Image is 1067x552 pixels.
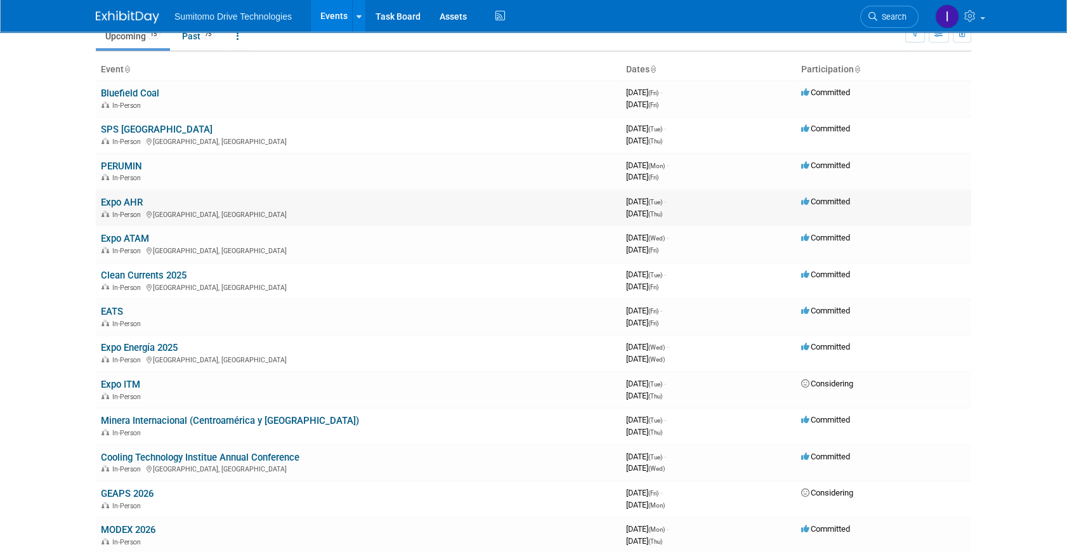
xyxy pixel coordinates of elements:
[112,538,145,546] span: In-Person
[626,88,662,97] span: [DATE]
[101,211,109,217] img: In-Person Event
[626,415,666,424] span: [DATE]
[626,124,666,133] span: [DATE]
[101,429,109,435] img: In-Person Event
[801,88,850,97] span: Committed
[648,126,662,133] span: (Tue)
[650,64,656,74] a: Sort by Start Date
[101,306,123,317] a: EATS
[101,233,149,244] a: Expo ATAM
[877,12,907,22] span: Search
[648,454,662,461] span: (Tue)
[101,502,109,508] img: In-Person Event
[101,320,109,326] img: In-Person Event
[648,174,658,181] span: (Fri)
[174,11,292,22] span: Sumitomo Drive Technologies
[860,6,919,28] a: Search
[648,393,662,400] span: (Thu)
[626,391,662,400] span: [DATE]
[664,379,666,388] span: -
[648,429,662,436] span: (Thu)
[101,136,616,146] div: [GEOGRAPHIC_DATA], [GEOGRAPHIC_DATA]
[648,465,665,472] span: (Wed)
[664,452,666,461] span: -
[648,502,665,509] span: (Mon)
[801,270,850,279] span: Committed
[101,245,616,255] div: [GEOGRAPHIC_DATA], [GEOGRAPHIC_DATA]
[101,354,616,364] div: [GEOGRAPHIC_DATA], [GEOGRAPHIC_DATA]
[667,342,669,352] span: -
[101,452,299,463] a: Cooling Technology Institue Annual Conference
[124,64,130,74] a: Sort by Event Name
[101,124,213,135] a: SPS [GEOGRAPHIC_DATA]
[660,88,662,97] span: -
[626,536,662,546] span: [DATE]
[626,245,658,254] span: [DATE]
[101,342,178,353] a: Expo Energía 2025
[101,463,616,473] div: [GEOGRAPHIC_DATA], [GEOGRAPHIC_DATA]
[101,465,109,471] img: In-Person Event
[648,538,662,545] span: (Thu)
[112,429,145,437] span: In-Person
[648,89,658,96] span: (Fri)
[801,379,853,388] span: Considering
[648,199,662,206] span: (Tue)
[101,415,359,426] a: Minera Internacional (Centroamérica y [GEOGRAPHIC_DATA])
[112,174,145,182] span: In-Person
[801,124,850,133] span: Committed
[112,393,145,401] span: In-Person
[626,282,658,291] span: [DATE]
[648,356,665,363] span: (Wed)
[101,524,155,536] a: MODEX 2026
[101,161,142,172] a: PERUMIN
[626,233,669,242] span: [DATE]
[667,233,669,242] span: -
[626,524,669,534] span: [DATE]
[96,24,170,48] a: Upcoming15
[112,102,145,110] span: In-Person
[667,524,669,534] span: -
[648,381,662,388] span: (Tue)
[112,211,145,219] span: In-Person
[626,209,662,218] span: [DATE]
[801,342,850,352] span: Committed
[626,100,658,109] span: [DATE]
[648,284,658,291] span: (Fri)
[101,270,187,281] a: Clean Currents 2025
[626,488,662,497] span: [DATE]
[626,136,662,145] span: [DATE]
[101,284,109,290] img: In-Person Event
[626,427,662,437] span: [DATE]
[626,354,665,364] span: [DATE]
[101,197,143,208] a: Expo AHR
[626,318,658,327] span: [DATE]
[621,59,796,81] th: Dates
[664,270,666,279] span: -
[664,415,666,424] span: -
[935,4,959,29] img: Iram Rincón
[660,488,662,497] span: -
[648,320,658,327] span: (Fri)
[648,526,665,533] span: (Mon)
[801,306,850,315] span: Committed
[101,88,159,99] a: Bluefield Coal
[626,452,666,461] span: [DATE]
[648,162,665,169] span: (Mon)
[96,59,621,81] th: Event
[626,161,669,170] span: [DATE]
[101,138,109,144] img: In-Person Event
[626,379,666,388] span: [DATE]
[101,282,616,292] div: [GEOGRAPHIC_DATA], [GEOGRAPHIC_DATA]
[648,344,665,351] span: (Wed)
[112,284,145,292] span: In-Person
[626,306,662,315] span: [DATE]
[112,138,145,146] span: In-Person
[112,247,145,255] span: In-Person
[101,102,109,108] img: In-Person Event
[648,490,658,497] span: (Fri)
[112,356,145,364] span: In-Person
[801,524,850,534] span: Committed
[101,174,109,180] img: In-Person Event
[626,500,665,509] span: [DATE]
[648,102,658,108] span: (Fri)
